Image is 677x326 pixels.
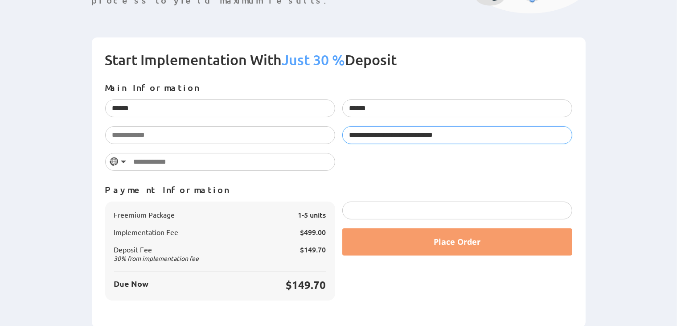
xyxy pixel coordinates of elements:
h2: Start Implementation With Deposit [105,51,572,82]
span: Due Now [114,279,149,292]
span: 1-5 units [298,210,326,219]
button: Selected country [106,153,131,170]
button: Place Order [342,228,572,256]
span: % from implementation fee [114,254,199,262]
span: $499.00 [300,227,326,237]
span: Implementation Fee [114,228,179,236]
span: Just 30 % [282,51,345,68]
span: $149.70 [300,244,326,254]
iframe: Secure card payment input frame [349,206,565,215]
span: Freemium Package [114,210,175,219]
span: $149.70 [286,278,326,292]
span: Deposit Fee [114,245,199,262]
p: Payment Information [105,184,572,195]
span: Place Order [434,236,480,247]
p: Main Information [105,82,572,93]
span: 30 [114,254,121,262]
